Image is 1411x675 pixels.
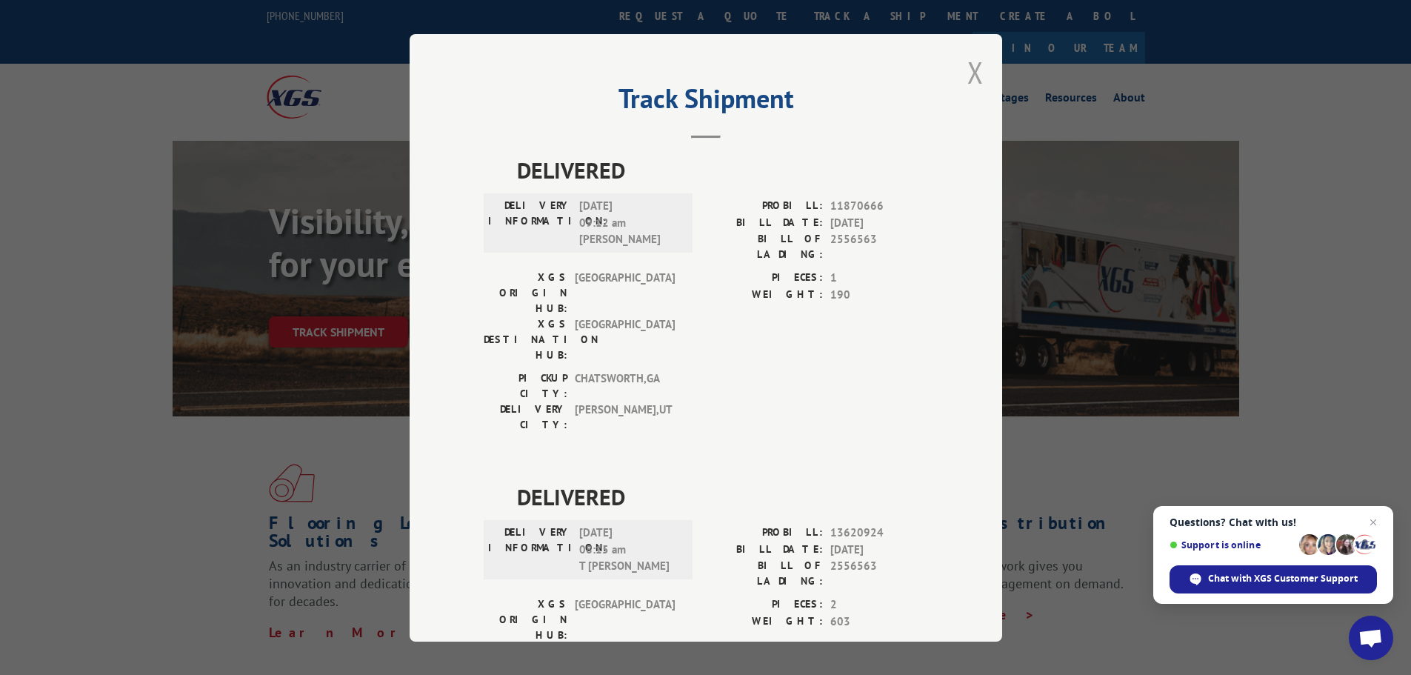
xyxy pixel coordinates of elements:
span: 2 [830,596,928,614]
label: XGS ORIGIN HUB: [484,270,567,316]
label: WEIGHT: [706,286,823,303]
span: [PERSON_NAME] , UT [575,402,675,433]
span: [DATE] 08:15 am T [PERSON_NAME] [579,525,679,575]
span: Chat with XGS Customer Support [1208,572,1358,585]
span: 603 [830,613,928,630]
label: PROBILL: [706,525,823,542]
label: DELIVERY CITY: [484,402,567,433]
span: 11870666 [830,198,928,215]
span: Support is online [1170,539,1294,551]
span: 13620924 [830,525,928,542]
label: XGS DESTINATION HUB: [484,316,567,363]
span: [DATE] [830,214,928,231]
label: PIECES: [706,270,823,287]
button: Close modal [967,53,984,92]
span: [GEOGRAPHIC_DATA] [575,596,675,643]
span: Close chat [1364,513,1382,531]
span: DELIVERED [517,480,928,513]
span: DELIVERED [517,153,928,187]
span: [DATE] 09:12 am [PERSON_NAME] [579,198,679,248]
h2: Track Shipment [484,88,928,116]
label: BILL DATE: [706,541,823,558]
span: [GEOGRAPHIC_DATA] [575,316,675,363]
span: 190 [830,286,928,303]
span: 2556563 [830,231,928,262]
span: 1 [830,270,928,287]
div: Open chat [1349,616,1393,660]
span: Questions? Chat with us! [1170,516,1377,528]
label: PIECES: [706,596,823,614]
div: Chat with XGS Customer Support [1170,565,1377,593]
span: CHATSWORTH , GA [575,370,675,402]
label: PROBILL: [706,198,823,215]
label: DELIVERY INFORMATION: [488,525,572,575]
label: XGS ORIGIN HUB: [484,596,567,643]
label: BILL OF LADING: [706,231,823,262]
label: BILL OF LADING: [706,558,823,589]
label: DELIVERY INFORMATION: [488,198,572,248]
label: BILL DATE: [706,214,823,231]
span: [DATE] [830,541,928,558]
span: [GEOGRAPHIC_DATA] [575,270,675,316]
label: PICKUP CITY: [484,370,567,402]
label: WEIGHT: [706,613,823,630]
span: 2556563 [830,558,928,589]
